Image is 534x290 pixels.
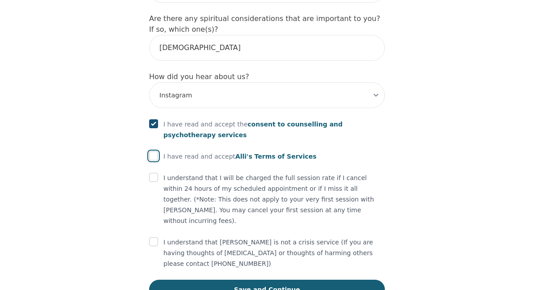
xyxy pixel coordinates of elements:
[163,121,342,139] span: consent to counselling and psychotherapy services
[149,14,380,34] label: Are there any spiritual considerations that are important to you? If so, which one(s)?
[163,237,385,269] p: I understand that [PERSON_NAME] is not a crisis service (If you are having thoughts of [MEDICAL_D...
[163,119,385,140] p: I have read and accept the
[149,72,249,81] label: How did you hear about us?
[235,153,317,160] span: Alli's Terms of Services
[163,151,317,162] p: I have read and accept
[163,172,385,226] p: I understand that I will be charged the full session rate if I cancel within 24 hours of my sched...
